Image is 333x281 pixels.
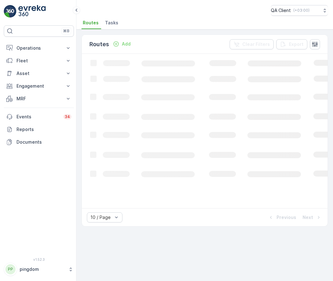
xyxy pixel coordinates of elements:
[4,258,74,261] span: v 1.52.3
[242,41,270,47] p: Clear Filters
[4,110,74,123] a: Events34
[276,39,307,49] button: Export
[4,54,74,67] button: Fleet
[277,214,296,221] p: Previous
[271,7,291,14] p: QA Client
[293,8,310,13] p: ( +03:00 )
[5,264,16,274] div: PP
[122,41,131,47] p: Add
[4,92,74,105] button: MRF
[4,136,74,148] a: Documents
[83,20,99,26] span: Routes
[16,83,61,89] p: Engagement
[20,266,65,272] p: pingdom
[4,67,74,80] button: Asset
[16,139,71,145] p: Documents
[16,126,71,133] p: Reports
[63,28,69,34] p: ⌘B
[289,41,304,47] p: Export
[16,96,61,102] p: MRF
[302,214,323,221] button: Next
[4,123,74,136] a: Reports
[18,5,46,18] img: logo_light-DOdMpM7g.png
[89,40,109,49] p: Routes
[303,214,313,221] p: Next
[4,263,74,276] button: PPpingdom
[4,42,74,54] button: Operations
[16,58,61,64] p: Fleet
[105,20,118,26] span: Tasks
[16,70,61,77] p: Asset
[16,114,60,120] p: Events
[16,45,61,51] p: Operations
[230,39,274,49] button: Clear Filters
[271,5,328,16] button: QA Client(+03:00)
[267,214,297,221] button: Previous
[4,5,16,18] img: logo
[65,114,70,119] p: 34
[4,80,74,92] button: Engagement
[110,40,133,48] button: Add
